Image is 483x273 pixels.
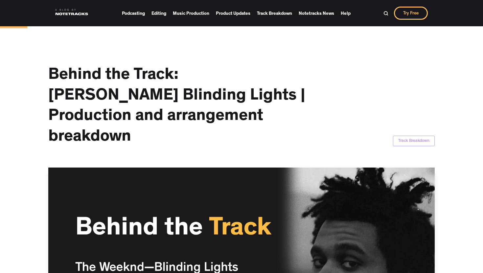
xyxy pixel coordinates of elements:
[173,9,209,18] a: Music Production
[383,11,388,16] img: Search Bar
[48,66,311,148] h1: Behind the Track: [PERSON_NAME] Blinding Lights | Production and arrangement breakdown
[393,136,435,146] a: Track Breakdown
[398,138,429,145] div: Track Breakdown
[299,9,334,18] a: Notetracks News
[257,9,292,18] a: Track Breakdown
[151,9,166,18] a: Editing
[216,9,250,18] a: Product Updates
[394,7,428,20] a: Try Free
[341,9,351,18] a: Help
[122,9,145,18] a: Podcasting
